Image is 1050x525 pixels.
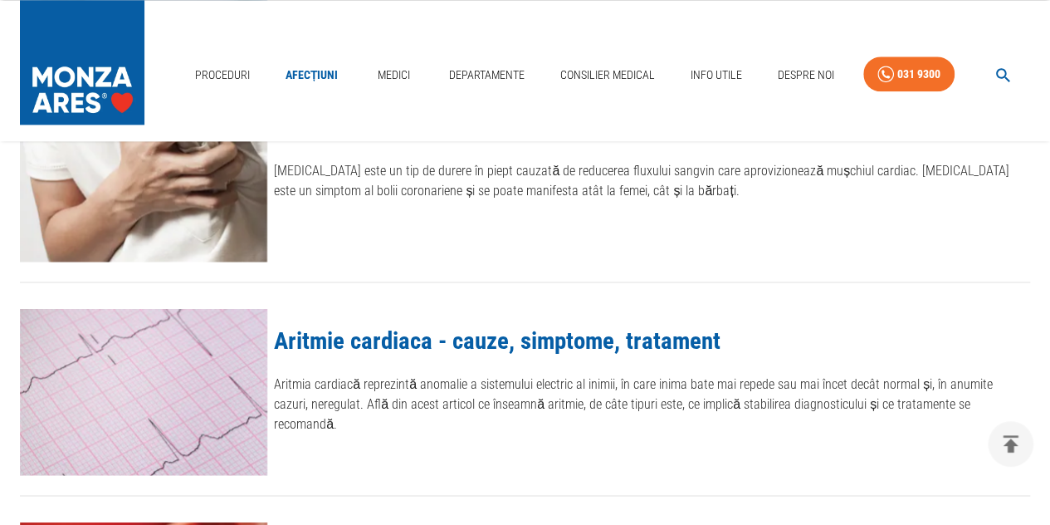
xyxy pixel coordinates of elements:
a: Despre Noi [771,58,841,92]
a: Info Utile [684,58,749,92]
button: delete [988,421,1033,467]
a: Aritmie cardiaca - cauze, simptome, tratament [274,326,720,355]
a: Proceduri [188,58,256,92]
div: 031 9300 [897,64,940,85]
a: Medici [367,58,420,92]
a: Departamente [442,58,531,92]
a: 031 9300 [863,56,955,92]
img: Angina pectorală – cauze, simptome și tratament [20,96,267,262]
img: Aritmie cardiaca - cauze, simptome, tratament [20,309,267,475]
p: Aritmia cardiacă reprezintă anomalie a sistemului electric al inimii, în care inima bate mai repe... [274,375,1030,434]
a: Afecțiuni [279,58,345,92]
p: [MEDICAL_DATA] este un tip de durere în piept cauzată de reducerea fluxului sangvin care aprovizi... [274,161,1030,201]
a: Consilier Medical [554,58,662,92]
